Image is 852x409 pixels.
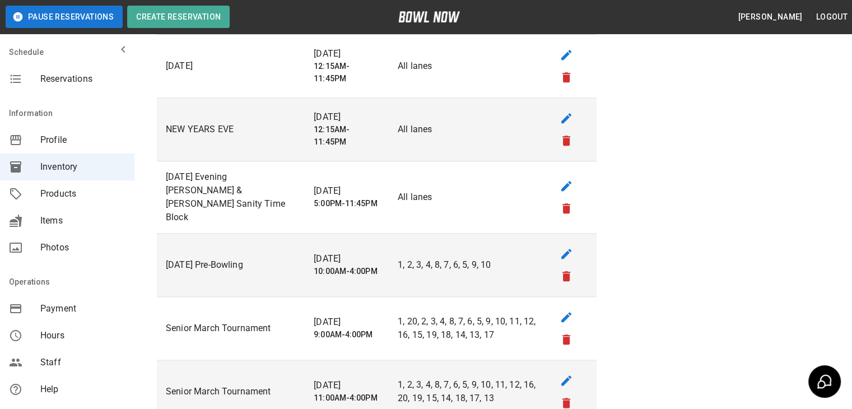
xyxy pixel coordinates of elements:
[314,266,380,278] h6: 10:00AM-4:00PM
[555,306,578,328] button: edit
[314,47,380,61] p: [DATE]
[40,133,125,147] span: Profile
[733,7,807,27] button: [PERSON_NAME]
[555,243,578,265] button: edit
[398,59,537,73] p: All lanes
[40,329,125,342] span: Hours
[555,369,578,392] button: edit
[398,258,537,272] p: 1, 2, 3, 4, 8, 7, 6, 5, 9, 10
[6,6,123,28] button: Pause Reservations
[314,110,380,124] p: [DATE]
[40,383,125,396] span: Help
[40,214,125,227] span: Items
[398,190,537,204] p: All lanes
[166,385,296,398] p: Senior March Tournament
[314,379,380,392] p: [DATE]
[398,123,537,136] p: All lanes
[314,184,380,198] p: [DATE]
[166,322,296,335] p: Senior March Tournament
[314,392,380,405] h6: 11:00AM-4:00PM
[398,378,537,405] p: 1, 2, 3, 4, 8, 7, 6, 5, 9, 10, 11, 12, 16, 20, 19, 15, 14, 18, 17, 13
[314,315,380,329] p: [DATE]
[314,198,380,210] h6: 5:00PM-11:45PM
[166,123,296,136] p: NEW YEARS EVE
[314,329,380,341] h6: 9:00AM-4:00PM
[127,6,230,28] button: Create Reservation
[314,124,380,148] h6: 12:15AM-11:45PM
[166,59,296,73] p: [DATE]
[398,11,460,22] img: logo
[398,315,537,342] p: 1, 20, 2, 3, 4, 8, 7, 6, 5, 9, 10, 11, 12, 16, 15, 19, 18, 14, 13, 17
[555,175,578,197] button: edit
[555,129,578,152] button: remove
[555,328,578,351] button: remove
[555,66,578,89] button: remove
[555,197,578,220] button: remove
[555,44,578,66] button: edit
[555,265,578,287] button: remove
[40,160,125,174] span: Inventory
[40,72,125,86] span: Reservations
[812,7,852,27] button: Logout
[166,258,296,272] p: [DATE] Pre-Bowling
[166,170,296,224] p: [DATE] Evening [PERSON_NAME] & [PERSON_NAME] Sanity Time Block
[40,187,125,201] span: Products
[555,107,578,129] button: edit
[314,252,380,266] p: [DATE]
[40,356,125,369] span: Staff
[40,241,125,254] span: Photos
[40,302,125,315] span: Payment
[314,61,380,85] h6: 12:15AM-11:45PM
